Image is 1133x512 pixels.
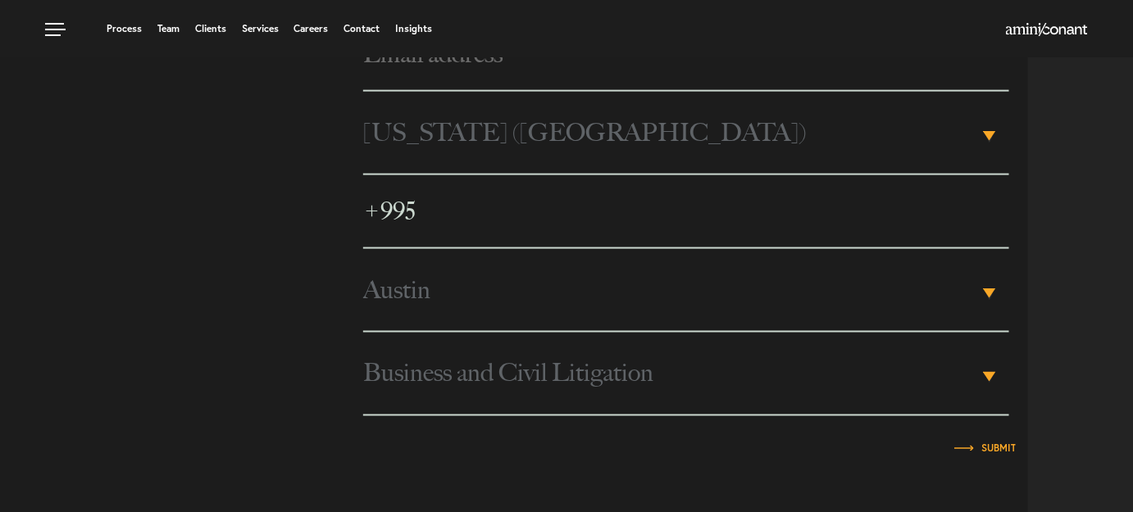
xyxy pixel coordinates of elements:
a: Home [1006,24,1088,37]
a: Contact [344,24,380,34]
a: Clients [195,24,226,34]
a: Careers [294,24,329,34]
input: Phone number [363,175,1009,249]
input: Submit [981,444,1016,454]
span: [US_STATE] ([GEOGRAPHIC_DATA]) [363,92,978,174]
span: Business and Civil Litigation [363,333,978,415]
a: Process [107,24,142,34]
a: Insights [395,24,432,34]
span: Austin [363,249,978,331]
b: ▾ [983,288,996,298]
img: Amini & Conant [1006,23,1088,36]
a: Services [242,24,279,34]
b: ▾ [983,131,996,141]
a: Team [157,24,180,34]
b: ▾ [983,372,996,382]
